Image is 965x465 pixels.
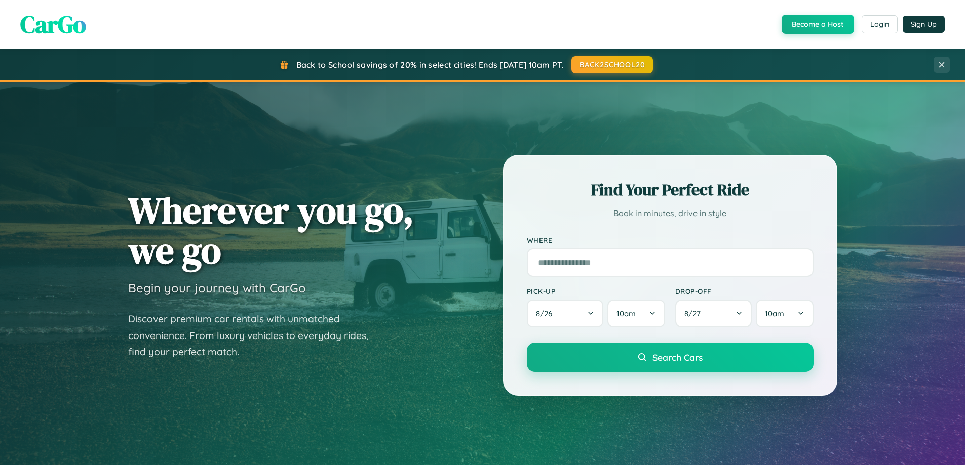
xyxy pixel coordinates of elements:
label: Pick-up [527,287,665,295]
button: 8/26 [527,300,604,327]
button: Become a Host [782,15,854,34]
h1: Wherever you go, we go [128,190,414,270]
button: 10am [607,300,665,327]
label: Drop-off [675,287,814,295]
button: 8/27 [675,300,752,327]
span: Back to School savings of 20% in select cities! Ends [DATE] 10am PT. [296,60,564,70]
span: CarGo [20,8,86,41]
h2: Find Your Perfect Ride [527,179,814,201]
button: Login [862,15,898,33]
button: BACK2SCHOOL20 [571,56,653,73]
button: Sign Up [903,16,945,33]
span: 8 / 26 [536,309,557,318]
span: 8 / 27 [684,309,706,318]
button: Search Cars [527,343,814,372]
p: Discover premium car rentals with unmatched convenience. From luxury vehicles to everyday rides, ... [128,311,381,360]
span: 10am [616,309,636,318]
label: Where [527,236,814,244]
span: 10am [765,309,784,318]
button: 10am [756,300,813,327]
h3: Begin your journey with CarGo [128,280,306,295]
p: Book in minutes, drive in style [527,206,814,221]
span: Search Cars [652,352,703,363]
